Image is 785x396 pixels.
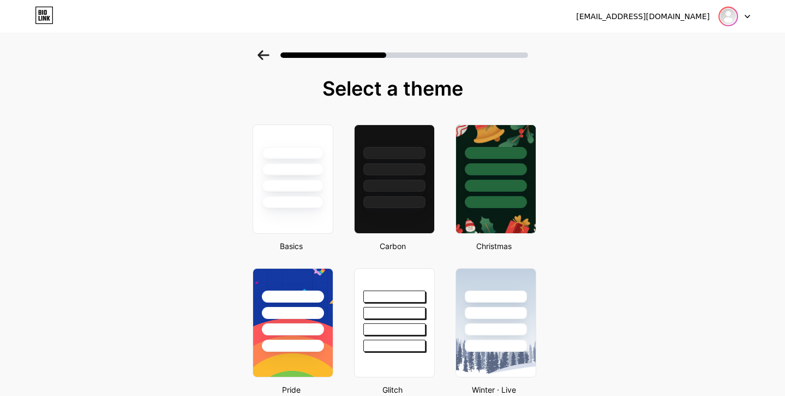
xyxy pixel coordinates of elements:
[248,78,537,99] div: Select a theme
[249,384,333,395] div: Pride
[720,8,737,25] img: Lu Cy
[452,240,536,252] div: Christmas
[351,384,435,395] div: Glitch
[351,240,435,252] div: Carbon
[452,384,536,395] div: Winter · Live
[249,240,333,252] div: Basics
[576,11,710,22] div: [EMAIL_ADDRESS][DOMAIN_NAME]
